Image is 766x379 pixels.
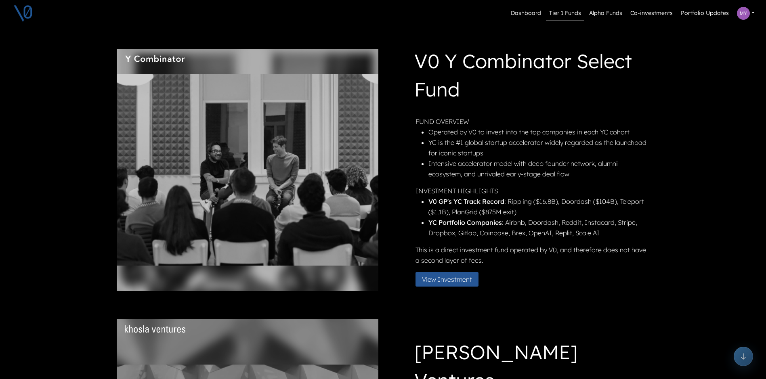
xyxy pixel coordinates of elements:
[416,116,648,127] p: FUND OVERVIEW
[737,7,750,20] img: Profile
[416,186,648,196] p: INVESTMENT HIGHLIGHTS
[125,55,185,63] img: Fund Logo
[125,325,185,333] img: Fund Logo
[428,127,648,137] li: Operated by V0 to invest into the top companies in each YC cohort
[586,6,625,21] a: Alpha Funds
[428,196,648,217] li: : Rippling ($16.8B), Doordash ($104B), Teleport ($1.1B), PlanGrid ($875M exit)
[414,47,648,107] h1: V0 Y Combinator Select Fund
[416,274,485,283] a: View Investment
[416,272,478,287] button: View Investment
[428,217,648,238] li: : Airbnb, Doordash, Reddit, Instacard, Stripe, Dropbox, Gitlab, Coinbase, Brex, OpenAI, Replit, S...
[678,6,732,21] a: Portfolio Updates
[627,6,676,21] a: Co-investments
[416,245,648,266] p: This is a direct investment fund operated by V0, and therefore does not have a second layer of fees.
[546,6,584,21] a: Tier 1 Funds
[428,197,504,205] strong: V0 GP's YC Track Record
[117,49,378,291] img: yc.png
[508,6,544,21] a: Dashboard
[428,218,502,226] strong: YC Portfolio Companies
[13,3,33,23] img: V0 logo
[428,137,648,158] li: YC is the #1 global startup accelerator widely regarded as the launchpad for iconic startups
[428,158,648,179] li: Intensive accelerator model with deep founder network, alumni ecosystem, and unrivaled early-stag...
